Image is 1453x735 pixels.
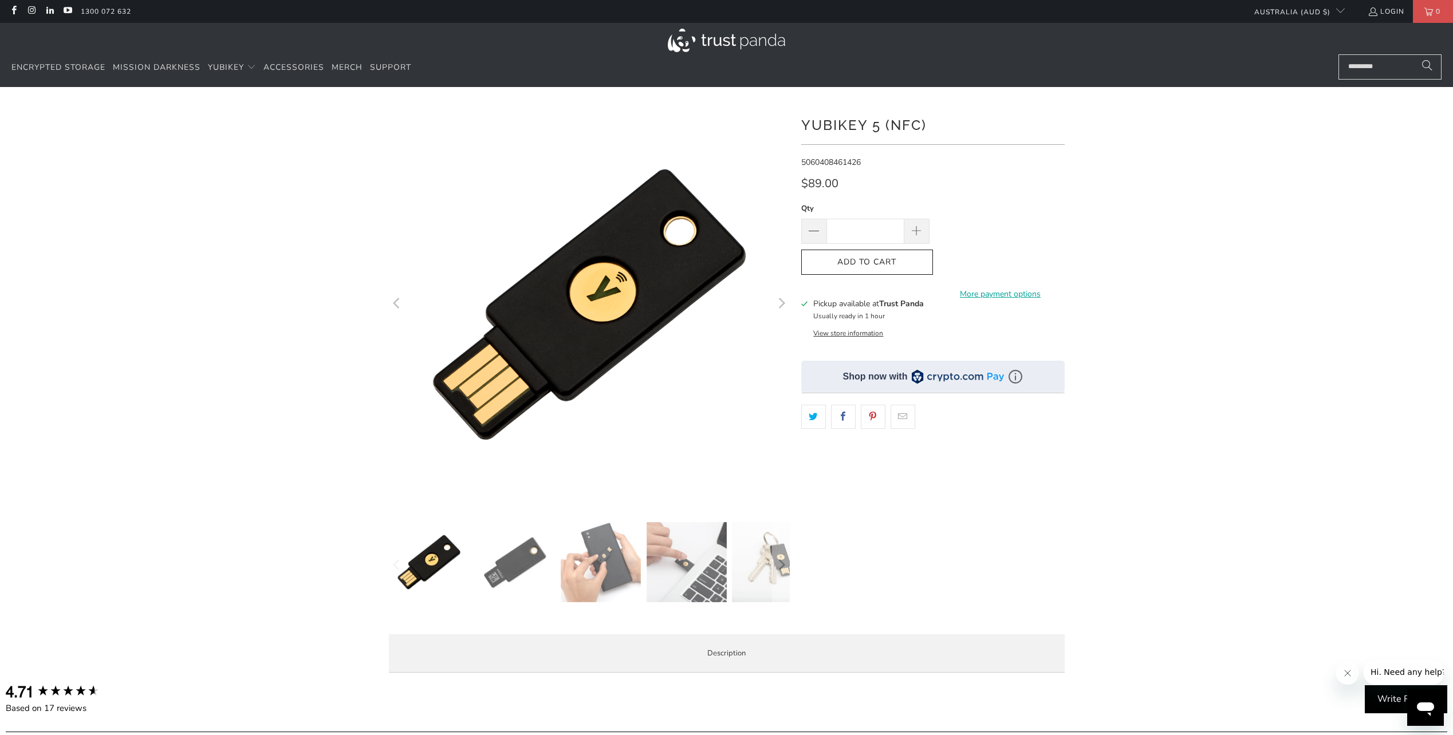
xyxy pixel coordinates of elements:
[389,522,469,602] img: YubiKey 5 (NFC) - Trust Panda
[113,54,200,81] a: Mission Darkness
[6,682,34,702] div: 4.71
[1365,685,1447,714] div: Write Review
[332,62,363,73] span: Merch
[936,288,1065,301] a: More payment options
[389,104,790,505] a: YubiKey 5 (NFC) - Trust Panda
[263,62,324,73] span: Accessories
[11,62,105,73] span: Encrypted Storage
[208,62,244,73] span: YubiKey
[370,54,411,81] a: Support
[7,8,82,17] span: Hi. Need any help?
[1364,659,1444,685] iframe: Message from company
[813,329,883,338] button: View store information
[1368,5,1404,18] a: Login
[801,250,933,275] button: Add to Cart
[81,5,131,18] a: 1300 072 632
[475,522,555,602] img: YubiKey 5 (NFC) - Trust Panda
[813,258,921,267] span: Add to Cart
[668,29,785,52] img: Trust Panda Australia
[6,702,126,714] div: Based on 17 reviews
[113,62,200,73] span: Mission Darkness
[813,298,924,310] h3: Pickup available at
[772,522,790,608] button: Next
[11,54,411,81] nav: Translation missing: en.navigation.header.main_nav
[332,54,363,81] a: Merch
[1413,54,1442,80] button: Search
[389,634,1065,673] label: Description
[45,7,54,16] a: Trust Panda Australia on LinkedIn
[801,113,1065,136] h1: YubiKey 5 (NFC)
[1338,54,1442,80] input: Search...
[801,157,861,168] span: 5060408461426
[26,7,36,16] a: Trust Panda Australia on Instagram
[6,682,126,702] div: Overall product rating out of 5: 4.71
[801,176,838,191] span: $89.00
[801,405,826,429] a: Share this on Twitter
[388,522,407,608] button: Previous
[843,370,908,383] div: Shop now with
[263,54,324,81] a: Accessories
[772,104,790,505] button: Next
[831,405,856,429] a: Share this on Facebook
[891,405,915,429] a: Email this to a friend
[647,522,727,602] img: YubiKey 5 (NFC) - Trust Panda
[801,449,1065,487] iframe: Reviews Widget
[801,202,930,215] label: Qty
[732,522,812,602] img: YubiKey 5 (NFC) - Trust Panda
[561,522,641,602] img: YubiKey 5 (NFC) - Trust Panda
[62,7,72,16] a: Trust Panda Australia on YouTube
[9,7,18,16] a: Trust Panda Australia on Facebook
[11,54,105,81] a: Encrypted Storage
[388,104,407,505] button: Previous
[208,54,256,81] summary: YubiKey
[861,405,885,429] a: Share this on Pinterest
[1336,662,1359,685] iframe: Close message
[813,311,885,321] small: Usually ready in 1 hour
[879,298,924,309] b: Trust Panda
[37,684,100,700] div: 4.71 star rating
[1407,689,1444,726] iframe: Button to launch messaging window
[370,62,411,73] span: Support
